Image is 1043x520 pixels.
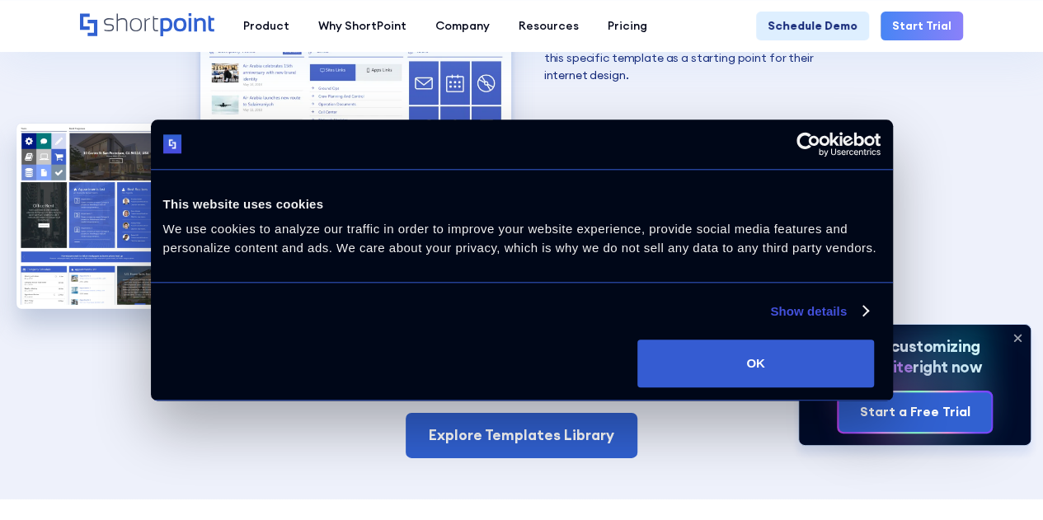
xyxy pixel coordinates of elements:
[839,392,990,433] a: Start a Free Trial
[243,17,289,35] div: Product
[406,413,637,457] a: Explore Templates Library
[435,17,490,35] div: Company
[163,222,876,255] span: We use cookies to analyze our traffic in order to improve your website experience, provide social...
[16,124,167,309] img: Intranet Site Example SharePoint Real Estate
[637,340,874,387] button: OK
[163,135,182,154] img: logo
[961,441,1043,520] iframe: Chat Widget
[420,12,504,40] a: Company
[736,132,881,157] a: Usercentrics Cookiebot - opens in a new window
[16,124,167,309] div: 9 / 10
[303,12,420,40] a: Why ShortPoint
[228,12,303,40] a: Product
[519,17,579,35] div: Resources
[756,12,869,40] a: Schedule Demo
[770,302,867,321] a: Show details
[318,17,406,35] div: Why ShortPoint
[608,17,647,35] div: Pricing
[881,12,963,40] a: Start Trial
[504,12,593,40] a: Resources
[593,12,661,40] a: Pricing
[163,194,881,214] div: This website uses cookies
[80,13,214,38] a: Home
[859,402,970,422] div: Start a Free Trial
